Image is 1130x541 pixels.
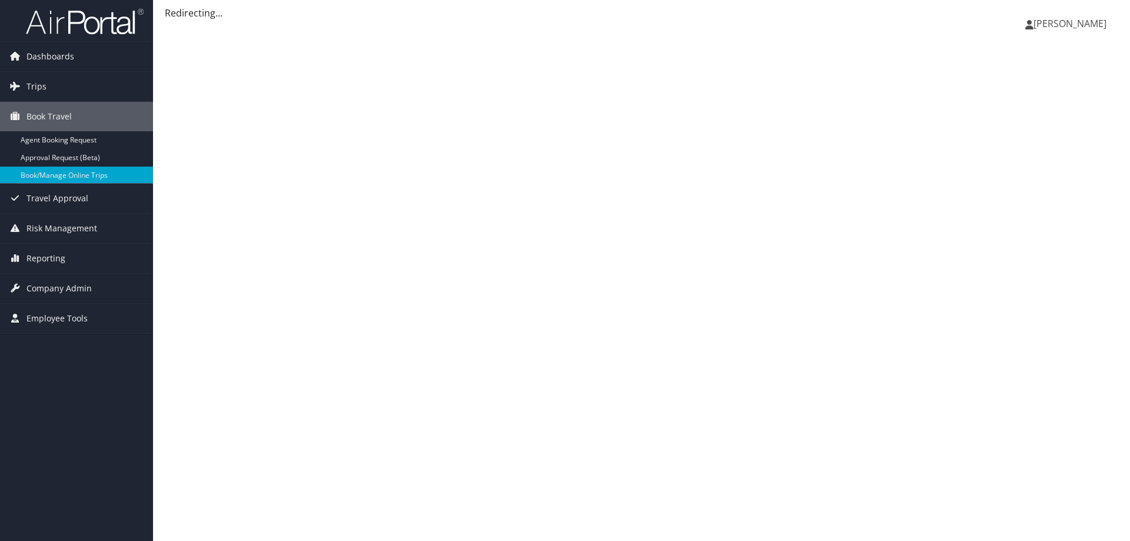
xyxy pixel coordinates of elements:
[26,274,92,303] span: Company Admin
[165,6,1118,20] div: Redirecting...
[26,72,46,101] span: Trips
[26,102,72,131] span: Book Travel
[26,184,88,213] span: Travel Approval
[1025,6,1118,41] a: [PERSON_NAME]
[1033,17,1106,30] span: [PERSON_NAME]
[26,304,88,333] span: Employee Tools
[26,244,65,273] span: Reporting
[26,214,97,243] span: Risk Management
[26,8,144,35] img: airportal-logo.png
[26,42,74,71] span: Dashboards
